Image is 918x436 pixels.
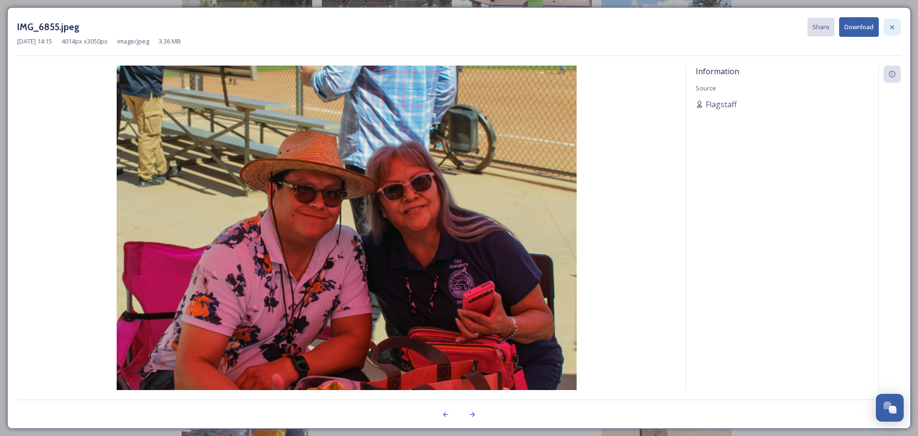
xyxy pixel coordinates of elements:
[706,99,737,110] span: Flagstaff
[696,66,739,77] span: Information
[62,37,108,46] span: 4014 px x 3050 px
[876,394,904,422] button: Open Chat
[696,84,716,92] span: Source
[808,18,834,36] button: Share
[159,37,181,46] span: 3.36 MB
[839,17,879,37] button: Download
[17,66,676,415] img: IMG_6855.jpeg
[17,20,79,34] h3: IMG_6855.jpeg
[17,37,52,46] span: [DATE] 14:15
[117,37,149,46] span: image/jpeg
